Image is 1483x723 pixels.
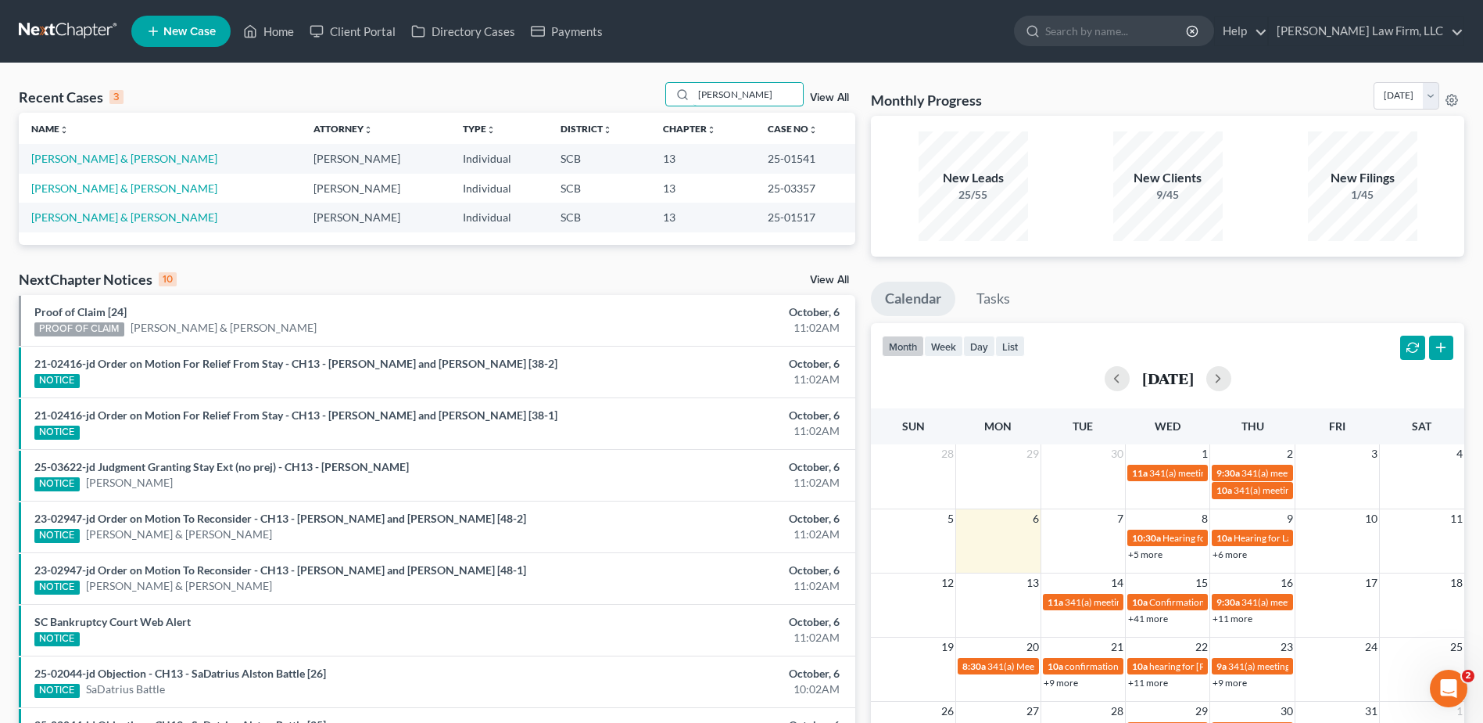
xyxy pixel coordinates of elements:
[707,125,716,135] i: unfold_more
[1194,638,1209,656] span: 22
[582,423,840,439] div: 11:02AM
[650,203,755,232] td: 13
[1025,702,1041,721] span: 27
[940,638,955,656] span: 19
[1285,444,1295,463] span: 2
[1329,419,1345,433] span: Fri
[582,511,840,527] div: October, 6
[59,125,69,135] i: unfold_more
[486,125,496,135] i: unfold_more
[1363,702,1379,721] span: 31
[548,174,650,203] td: SCB
[86,475,173,491] a: [PERSON_NAME]
[663,123,716,135] a: Chapterunfold_more
[1132,596,1148,608] span: 10a
[31,182,217,195] a: [PERSON_NAME] & [PERSON_NAME]
[34,667,326,680] a: 25-02044-jd Objection - CH13 - SaDatrius Alston Battle [26]
[1449,574,1464,592] span: 18
[1065,596,1299,608] span: 341(a) meeting for [PERSON_NAME] & [PERSON_NAME]
[1216,660,1227,672] span: 9a
[1128,677,1168,689] a: +11 more
[86,682,165,697] a: SaDatrius Battle
[86,578,272,594] a: [PERSON_NAME] & [PERSON_NAME]
[34,581,80,595] div: NOTICE
[987,660,1190,672] span: 341(a) Meeting of Creditors for [PERSON_NAME]
[1142,370,1194,387] h2: [DATE]
[871,91,982,110] h3: Monthly Progress
[1216,467,1240,479] span: 9:30a
[1109,574,1125,592] span: 14
[919,169,1028,187] div: New Leads
[1073,419,1093,433] span: Tue
[1449,509,1464,528] span: 11
[1044,677,1078,689] a: +9 more
[582,682,840,697] div: 10:02AM
[1048,660,1063,672] span: 10a
[1128,613,1168,624] a: +41 more
[1363,574,1379,592] span: 17
[962,282,1024,316] a: Tasks
[1216,484,1232,496] span: 10a
[1031,509,1041,528] span: 6
[582,563,840,578] div: October, 6
[582,614,840,630] div: October, 6
[693,83,803,106] input: Search by name...
[34,563,526,577] a: 23-02947-jd Order on Motion To Reconsider - CH13 - [PERSON_NAME] and [PERSON_NAME] [48-1]
[1200,444,1209,463] span: 1
[768,123,818,135] a: Case Nounfold_more
[450,174,549,203] td: Individual
[86,527,272,542] a: [PERSON_NAME] & [PERSON_NAME]
[1455,702,1464,721] span: 1
[582,320,840,336] div: 11:02AM
[1241,419,1264,433] span: Thu
[755,203,855,232] td: 25-01517
[1128,549,1162,560] a: +5 more
[1216,532,1232,544] span: 10a
[34,305,127,318] a: Proof of Claim [24]
[1279,574,1295,592] span: 16
[1430,670,1467,707] iframe: Intercom live chat
[882,336,924,357] button: month
[810,275,849,286] a: View All
[31,210,217,224] a: [PERSON_NAME] & [PERSON_NAME]
[1363,509,1379,528] span: 10
[450,144,549,173] td: Individual
[34,357,557,370] a: 21-02416-jd Order on Motion For Relief From Stay - CH13 - [PERSON_NAME] and [PERSON_NAME] [38-2]
[1149,660,1270,672] span: hearing for [PERSON_NAME]
[1285,509,1295,528] span: 9
[582,630,840,646] div: 11:02AM
[31,152,217,165] a: [PERSON_NAME] & [PERSON_NAME]
[34,632,80,646] div: NOTICE
[1308,169,1417,187] div: New Filings
[1241,596,1392,608] span: 341(a) meeting for [PERSON_NAME]
[301,144,450,173] td: [PERSON_NAME]
[19,270,177,289] div: NextChapter Notices
[871,282,955,316] a: Calendar
[1025,638,1041,656] span: 20
[1194,702,1209,721] span: 29
[34,512,526,525] a: 23-02947-jd Order on Motion To Reconsider - CH13 - [PERSON_NAME] and [PERSON_NAME] [48-2]
[1109,444,1125,463] span: 30
[1109,702,1125,721] span: 28
[924,336,963,357] button: week
[940,574,955,592] span: 12
[364,125,373,135] i: unfold_more
[808,125,818,135] i: unfold_more
[313,123,373,135] a: Attorneyunfold_more
[34,529,80,543] div: NOTICE
[1228,660,1379,672] span: 341(a) meeting for [PERSON_NAME]
[34,460,409,473] a: 25-03622-jd Judgment Granting Stay Ext (no prej) - CH13 - [PERSON_NAME]
[1363,638,1379,656] span: 24
[1045,16,1188,45] input: Search by name...
[1194,574,1209,592] span: 15
[463,123,496,135] a: Typeunfold_more
[1213,549,1247,560] a: +6 more
[548,144,650,173] td: SCB
[1025,574,1041,592] span: 13
[523,17,611,45] a: Payments
[582,372,840,387] div: 11:02AM
[1213,677,1247,689] a: +9 more
[301,203,450,232] td: [PERSON_NAME]
[1155,419,1180,433] span: Wed
[301,174,450,203] td: [PERSON_NAME]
